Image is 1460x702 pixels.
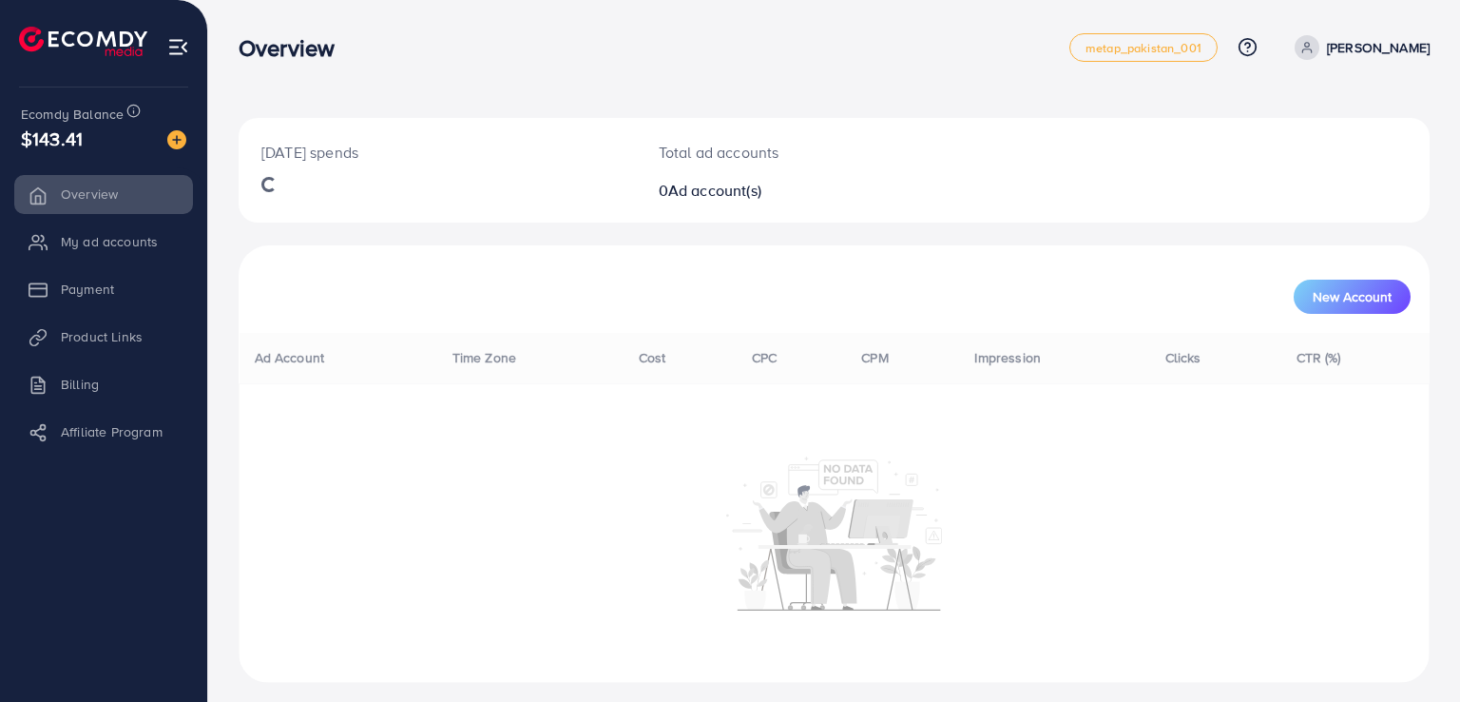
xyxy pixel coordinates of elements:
h3: Overview [239,34,350,62]
a: metap_pakistan_001 [1069,33,1218,62]
img: menu [167,36,189,58]
p: Total ad accounts [659,141,911,164]
span: metap_pakistan_001 [1085,42,1201,54]
a: [PERSON_NAME] [1287,35,1430,60]
img: logo [19,27,147,56]
span: Ecomdy Balance [21,105,124,124]
span: $143.41 [21,125,83,152]
span: Ad account(s) [668,180,761,201]
button: New Account [1294,280,1411,314]
img: image [167,130,186,149]
h2: 0 [659,182,911,200]
p: [PERSON_NAME] [1327,36,1430,59]
p: [DATE] spends [261,141,613,164]
span: New Account [1313,290,1392,303]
